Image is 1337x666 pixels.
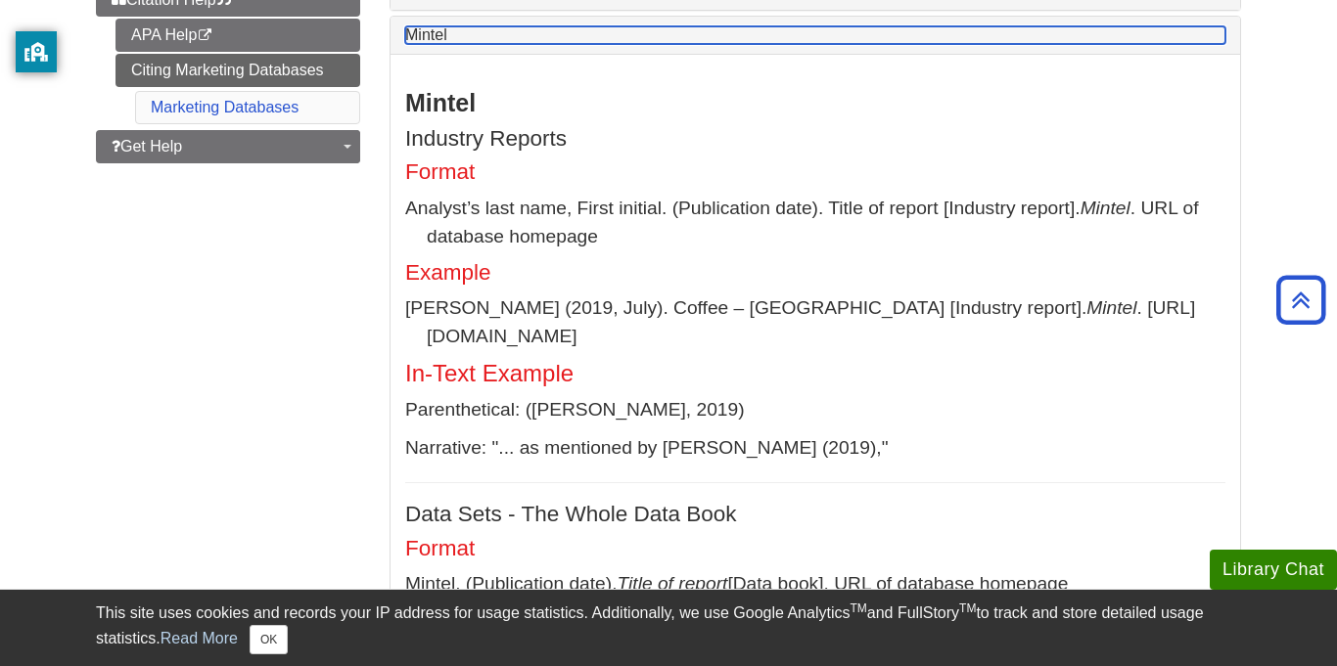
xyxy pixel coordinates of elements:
a: Citing Marketing Databases [115,54,360,87]
i: This link opens in a new window [197,29,213,42]
div: This site uses cookies and records your IP address for usage statistics. Additionally, we use Goo... [96,601,1241,654]
h4: Industry Reports [405,127,1225,152]
button: privacy banner [16,31,57,72]
i: Mintel [1081,198,1130,218]
h5: In-Text Example [405,361,1225,386]
p: Mintel. (Publication date). [Data book]. URL of database homepage [405,570,1225,599]
p: Analyst’s last name, First initial. (Publication date). Title of report [Industry report]. . URL ... [405,195,1225,251]
h4: Example [405,261,1225,286]
button: Library Chat [1210,550,1337,590]
button: Close [250,625,288,654]
h4: Format [405,537,1225,561]
p: Parenthetical: ([PERSON_NAME], 2019) [405,396,1225,424]
a: Marketing Databases [151,99,299,115]
a: APA Help [115,19,360,52]
h4: Format [405,160,1225,185]
h4: Data Sets - The Whole Data Book [405,503,1225,527]
a: Get Help [96,130,360,163]
a: Back to Top [1269,287,1332,313]
a: Mintel [405,26,1225,44]
a: Read More [161,630,238,646]
sup: TM [959,601,976,615]
span: Get Help [112,138,182,155]
p: Narrative: "... as mentioned by [PERSON_NAME] (2019)," [405,434,1225,463]
i: Mintel [1086,297,1136,318]
p: [PERSON_NAME] (2019, July). Coffee – [GEOGRAPHIC_DATA] [Industry report]. . [URL][DOMAIN_NAME] [405,294,1225,351]
strong: Mintel [405,89,476,116]
em: Title of report [618,573,728,594]
sup: TM [850,601,866,615]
